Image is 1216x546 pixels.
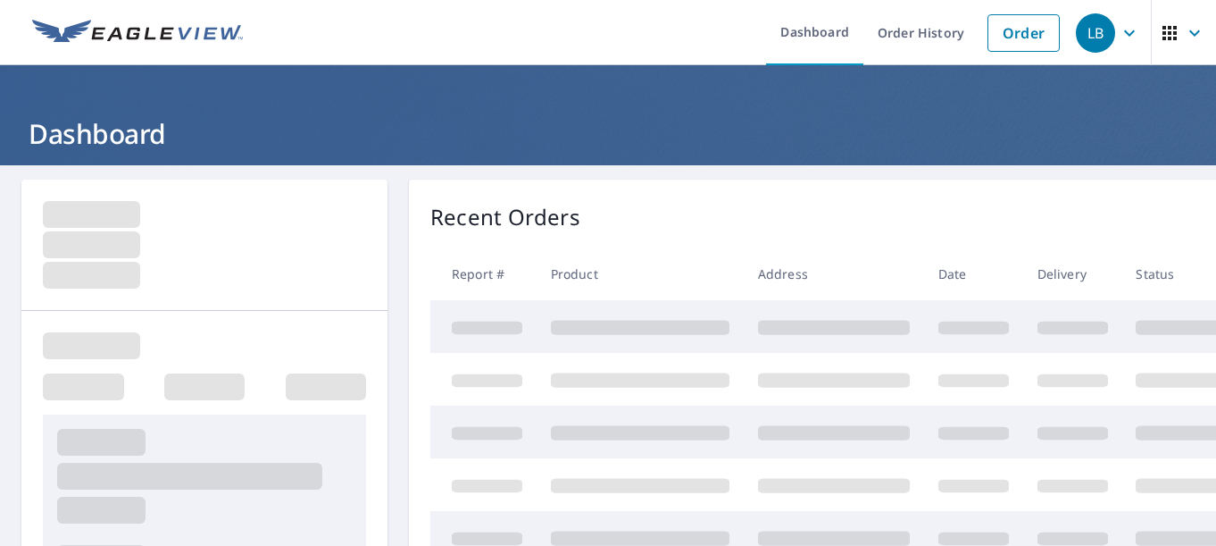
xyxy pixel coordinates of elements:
[924,248,1023,300] th: Date
[430,248,537,300] th: Report #
[537,248,744,300] th: Product
[430,201,580,233] p: Recent Orders
[987,14,1060,52] a: Order
[1023,248,1122,300] th: Delivery
[744,248,924,300] th: Address
[32,20,243,46] img: EV Logo
[1076,13,1115,53] div: LB
[21,115,1195,152] h1: Dashboard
